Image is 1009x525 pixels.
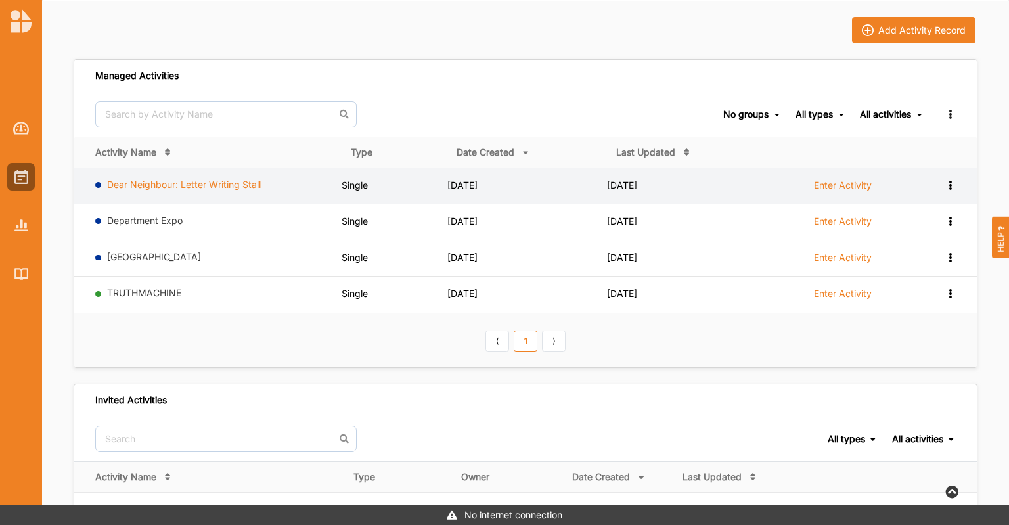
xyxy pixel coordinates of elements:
[833,504,891,516] label: Enter Activity
[14,268,28,279] img: Library
[95,394,167,406] div: Invited Activities
[814,179,872,191] label: Enter Activity
[814,216,872,227] label: Enter Activity
[344,461,453,492] th: Type
[3,509,1006,522] div: No internet connection
[892,433,943,445] div: All activities
[95,471,156,483] div: Activity Name
[342,216,368,227] span: Single
[447,252,478,263] span: [DATE]
[7,212,35,239] a: Reports
[833,503,891,523] a: Enter Activity
[11,9,32,33] img: logo
[607,216,637,227] span: [DATE]
[107,251,201,262] a: [GEOGRAPHIC_DATA]
[852,17,975,43] button: iconAdd Activity Record
[107,503,177,514] a: Winterfest 2025
[563,504,593,515] span: [DATE]
[607,288,637,299] span: [DATE]
[572,471,630,483] div: Date Created
[107,287,181,298] a: TRUTHMACHINE
[457,147,514,158] div: Date Created
[616,147,675,158] div: Last Updated
[14,170,28,184] img: Activities
[828,433,865,445] div: All types
[107,215,183,226] a: Department Expo
[514,331,537,352] a: 1
[673,504,704,515] span: [DATE]
[723,108,769,120] div: No groups
[485,331,509,352] a: Previous item
[7,114,35,142] a: Dashboard
[607,179,637,191] span: [DATE]
[607,252,637,263] span: [DATE]
[342,252,368,263] span: Single
[814,252,872,263] label: Enter Activity
[862,24,874,36] img: icon
[13,122,30,135] img: Dashboard
[878,24,966,36] div: Add Activity Record
[447,288,478,299] span: [DATE]
[814,287,872,307] a: Enter Activity
[860,108,911,120] div: All activities
[107,179,261,190] a: Dear Neighbour: Letter Writing Stall
[344,504,401,515] span: Multi Activity
[814,215,872,235] a: Enter Activity
[452,461,563,492] th: Owner
[447,179,478,191] span: [DATE]
[95,101,357,127] input: Search by Activity Name
[342,179,368,191] span: Single
[95,426,357,452] input: Search
[342,288,368,299] span: Single
[814,179,872,198] a: Enter Activity
[683,471,742,483] div: Last Updated
[447,216,478,227] span: [DATE]
[7,163,35,191] a: Activities
[814,251,872,271] a: Enter Activity
[452,504,527,515] span: [PERSON_NAME]
[14,219,28,231] img: Reports
[342,137,447,168] th: Type
[483,329,568,352] div: Pagination Navigation
[542,331,566,352] a: Next item
[95,147,156,158] div: Activity Name
[814,288,872,300] label: Enter Activity
[796,108,833,120] div: All types
[95,70,179,81] div: Managed Activities
[7,260,35,288] a: Library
